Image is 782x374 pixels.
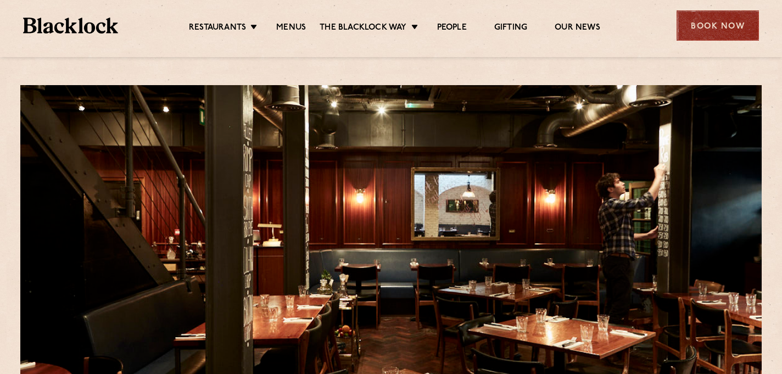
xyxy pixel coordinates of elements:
div: Book Now [677,10,759,41]
a: People [437,23,467,35]
a: Our News [555,23,600,35]
a: Menus [276,23,306,35]
a: The Blacklock Way [320,23,406,35]
a: Gifting [494,23,527,35]
img: BL_Textured_Logo-footer-cropped.svg [23,18,118,34]
a: Restaurants [189,23,246,35]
